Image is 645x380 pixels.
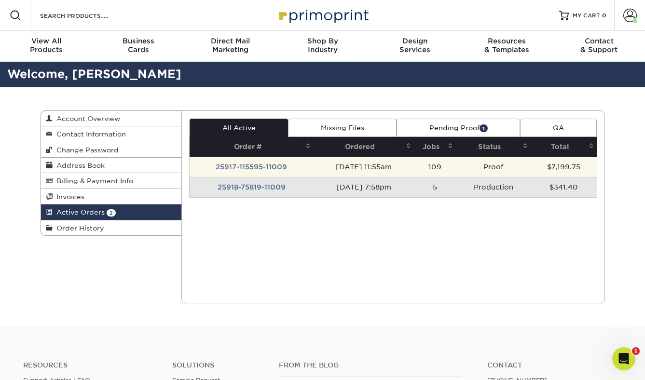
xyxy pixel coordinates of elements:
[531,177,596,197] td: $341.40
[92,37,184,54] div: Cards
[39,10,133,21] input: SEARCH PRODUCTS.....
[53,130,126,138] span: Contact Information
[531,157,596,177] td: $7,199.75
[414,177,456,197] td: 5
[314,137,414,157] th: Ordered
[461,37,553,45] span: Resources
[41,220,182,235] a: Order History
[184,37,276,45] span: Direct Mail
[369,31,461,62] a: DesignServices
[53,208,105,216] span: Active Orders
[461,31,553,62] a: Resources& Templates
[53,193,84,201] span: Invoices
[172,361,264,369] h4: Solutions
[107,209,116,217] span: 2
[553,37,645,54] div: & Support
[279,361,461,369] h4: From the Blog
[184,37,276,54] div: Marketing
[190,177,314,197] td: 25918-75819-11009
[53,177,133,185] span: Billing & Payment Info
[414,157,456,177] td: 109
[41,111,182,126] a: Account Overview
[276,37,369,45] span: Shop By
[92,31,184,62] a: BusinessCards
[553,31,645,62] a: Contact& Support
[314,157,414,177] td: [DATE] 11:55am
[456,177,531,197] td: Production
[41,204,182,220] a: Active Orders 2
[92,37,184,45] span: Business
[632,347,640,355] span: 1
[276,31,369,62] a: Shop ByIndustry
[41,189,182,204] a: Invoices
[53,224,104,232] span: Order History
[414,137,456,157] th: Jobs
[531,137,596,157] th: Total
[276,37,369,54] div: Industry
[602,12,606,19] span: 0
[190,137,314,157] th: Order #
[573,12,600,20] span: MY CART
[190,157,314,177] td: 25917-115595-11009
[41,142,182,158] a: Change Password
[274,5,371,26] img: Primoprint
[53,115,120,122] span: Account Overview
[41,158,182,173] a: Address Book
[461,37,553,54] div: & Templates
[41,126,182,142] a: Contact Information
[487,361,622,369] a: Contact
[53,146,119,154] span: Change Password
[184,31,276,62] a: Direct MailMarketing
[23,361,158,369] h4: Resources
[612,347,635,370] iframe: Intercom live chat
[397,119,520,137] a: Pending Proof1
[190,119,288,137] a: All Active
[553,37,645,45] span: Contact
[41,173,182,189] a: Billing & Payment Info
[53,162,105,169] span: Address Book
[520,119,596,137] a: QA
[288,119,397,137] a: Missing Files
[480,124,488,132] span: 1
[314,177,414,197] td: [DATE] 7:58pm
[369,37,461,45] span: Design
[456,157,531,177] td: Proof
[456,137,531,157] th: Status
[369,37,461,54] div: Services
